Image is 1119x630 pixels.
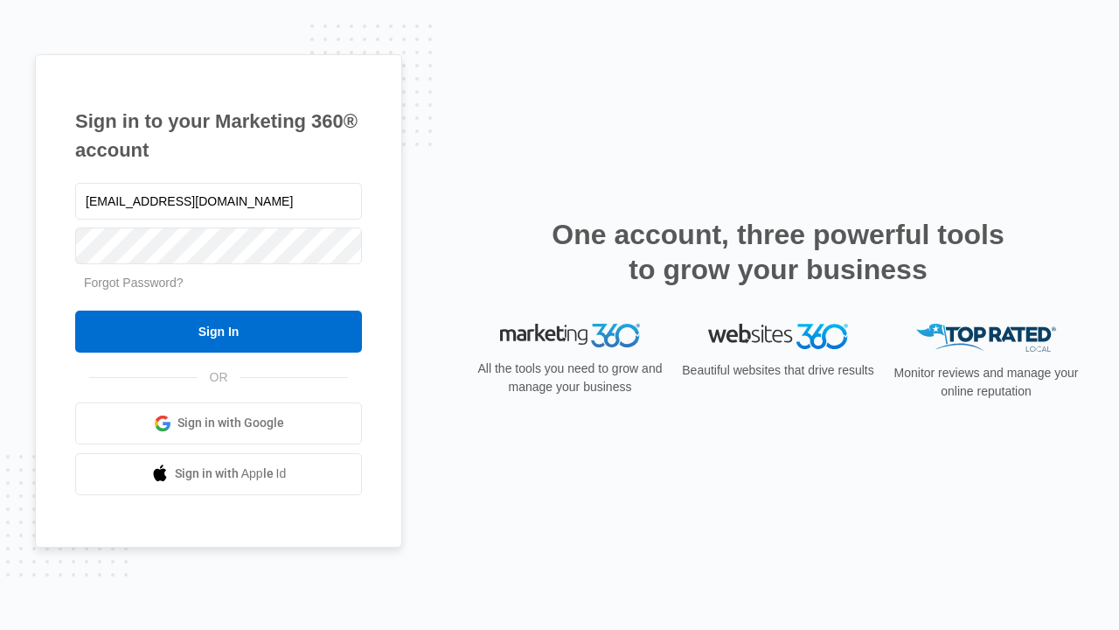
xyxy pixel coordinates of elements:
[546,217,1010,287] h2: One account, three powerful tools to grow your business
[500,324,640,348] img: Marketing 360
[708,324,848,349] img: Websites 360
[175,465,287,483] span: Sign in with Apple Id
[888,364,1084,401] p: Monitor reviews and manage your online reputation
[75,311,362,353] input: Sign In
[916,324,1056,353] img: Top Rated Local
[680,361,876,380] p: Beautiful websites that drive results
[75,453,362,495] a: Sign in with Apple Id
[177,414,284,432] span: Sign in with Google
[198,368,240,387] span: OR
[75,107,362,164] h1: Sign in to your Marketing 360® account
[472,360,668,396] p: All the tools you need to grow and manage your business
[75,183,362,220] input: Email
[75,402,362,444] a: Sign in with Google
[84,276,184,290] a: Forgot Password?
